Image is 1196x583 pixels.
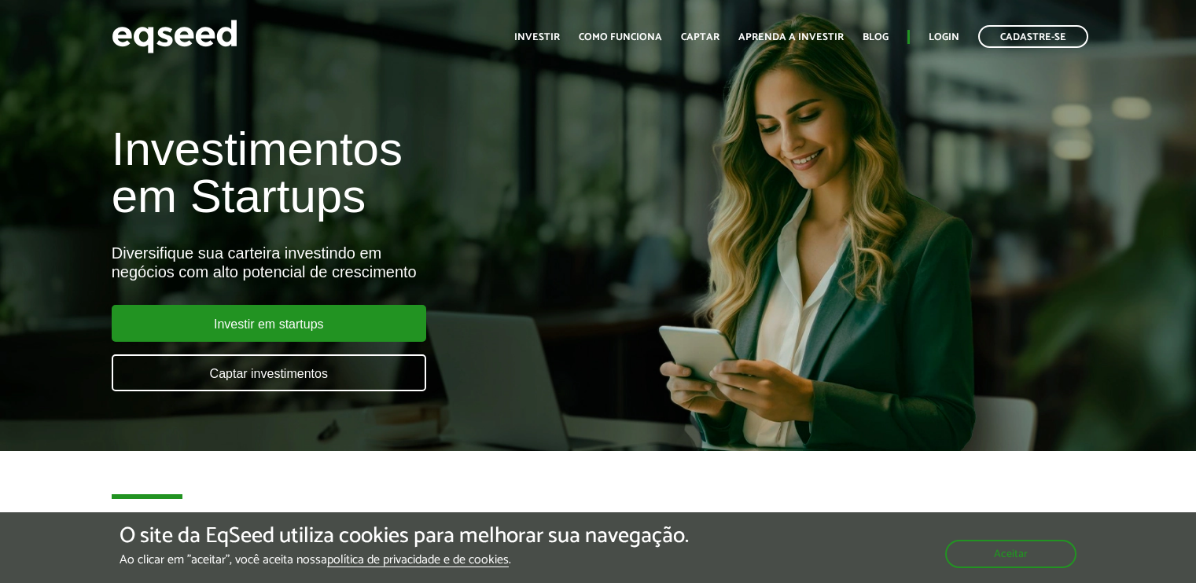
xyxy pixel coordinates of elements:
[514,32,560,42] a: Investir
[929,32,959,42] a: Login
[978,25,1088,48] a: Cadastre-se
[112,354,426,391] a: Captar investimentos
[112,305,426,342] a: Investir em startups
[112,126,686,220] h1: Investimentos em Startups
[738,32,844,42] a: Aprenda a investir
[112,244,686,281] div: Diversifique sua carteira investindo em negócios com alto potencial de crescimento
[120,552,689,567] p: Ao clicar em "aceitar", você aceita nossa .
[579,32,662,42] a: Como funciona
[863,32,889,42] a: Blog
[112,16,237,57] img: EqSeed
[945,540,1076,568] button: Aceitar
[681,32,719,42] a: Captar
[120,524,689,548] h5: O site da EqSeed utiliza cookies para melhorar sua navegação.
[327,554,509,567] a: política de privacidade e de cookies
